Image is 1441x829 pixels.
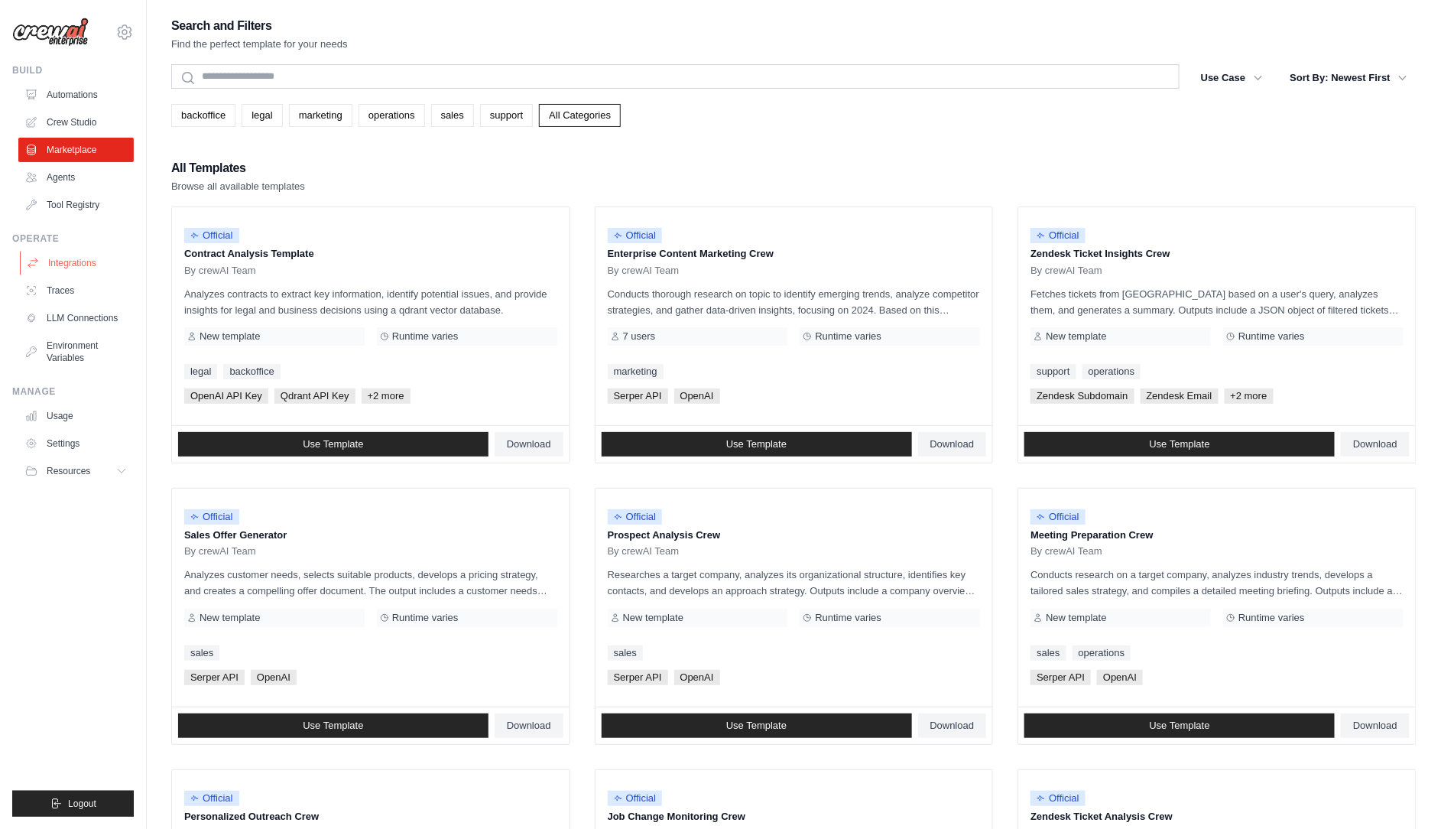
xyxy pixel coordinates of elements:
[1353,438,1397,450] span: Download
[18,459,134,483] button: Resources
[1030,228,1086,243] span: Official
[20,251,135,275] a: Integrations
[184,246,557,262] p: Contract Analysis Template
[1030,645,1066,661] a: sales
[12,385,134,398] div: Manage
[608,528,981,543] p: Prospect Analysis Crew
[1024,432,1335,457] a: Use Template
[274,388,355,404] span: Qdrant API Key
[608,286,981,318] p: Conducts thorough research on topic to identify emerging trends, analyze competitor strategies, a...
[608,388,668,404] span: Serper API
[1030,265,1102,277] span: By crewAI Team
[184,265,256,277] span: By crewAI Team
[930,720,975,732] span: Download
[1150,720,1210,732] span: Use Template
[1238,612,1305,624] span: Runtime varies
[507,438,551,450] span: Download
[1225,388,1274,404] span: +2 more
[602,432,912,457] a: Use Template
[1030,364,1076,379] a: support
[480,104,533,127] a: support
[674,388,720,404] span: OpenAI
[12,232,134,245] div: Operate
[495,432,563,457] a: Download
[602,714,912,738] a: Use Template
[623,612,683,624] span: New template
[1238,330,1305,343] span: Runtime varies
[18,83,134,107] a: Automations
[1046,330,1106,343] span: New template
[184,545,256,558] span: By crewAI Team
[184,645,219,661] a: sales
[726,720,787,732] span: Use Template
[1353,720,1397,732] span: Download
[184,809,557,824] p: Personalized Outreach Crew
[1192,64,1272,92] button: Use Case
[68,798,96,810] span: Logout
[1073,645,1131,661] a: operations
[359,104,425,127] a: operations
[18,110,134,135] a: Crew Studio
[392,330,459,343] span: Runtime varies
[674,670,720,685] span: OpenAI
[184,228,239,243] span: Official
[1030,791,1086,806] span: Official
[303,438,363,450] span: Use Template
[431,104,474,127] a: sales
[608,509,663,525] span: Official
[223,364,280,379] a: backoffice
[623,330,656,343] span: 7 users
[171,15,348,37] h2: Search and Filters
[18,306,134,330] a: LLM Connections
[1030,809,1404,824] p: Zendesk Ticket Analysis Crew
[184,286,557,318] p: Analyzes contracts to extract key information, identify potential issues, and provide insights fo...
[608,791,663,806] span: Official
[918,432,987,457] a: Download
[171,37,348,52] p: Find the perfect template for your needs
[1281,64,1417,92] button: Sort By: Newest First
[815,612,881,624] span: Runtime varies
[1097,670,1143,685] span: OpenAI
[1046,612,1106,624] span: New template
[930,438,975,450] span: Download
[608,364,664,379] a: marketing
[1030,509,1086,525] span: Official
[1150,438,1210,450] span: Use Template
[47,465,90,477] span: Resources
[18,138,134,162] a: Marketplace
[1030,528,1404,543] p: Meeting Preparation Crew
[495,714,563,738] a: Download
[18,193,134,217] a: Tool Registry
[1082,364,1141,379] a: operations
[18,165,134,190] a: Agents
[184,567,557,599] p: Analyzes customer needs, selects suitable products, develops a pricing strategy, and creates a co...
[539,104,621,127] a: All Categories
[726,438,787,450] span: Use Template
[1030,567,1404,599] p: Conducts research on a target company, analyzes industry trends, develops a tailored sales strate...
[608,265,680,277] span: By crewAI Team
[184,509,239,525] span: Official
[815,330,881,343] span: Runtime varies
[171,158,305,179] h2: All Templates
[1024,714,1335,738] a: Use Template
[184,670,245,685] span: Serper API
[200,330,260,343] span: New template
[171,104,235,127] a: backoffice
[184,528,557,543] p: Sales Offer Generator
[507,720,551,732] span: Download
[184,364,217,379] a: legal
[251,670,297,685] span: OpenAI
[1030,670,1091,685] span: Serper API
[608,545,680,558] span: By crewAI Team
[12,791,134,817] button: Logout
[608,246,981,262] p: Enterprise Content Marketing Crew
[362,388,411,404] span: +2 more
[918,714,987,738] a: Download
[303,720,363,732] span: Use Template
[392,612,459,624] span: Runtime varies
[18,278,134,303] a: Traces
[178,714,488,738] a: Use Template
[18,404,134,428] a: Usage
[608,645,643,661] a: sales
[171,179,305,194] p: Browse all available templates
